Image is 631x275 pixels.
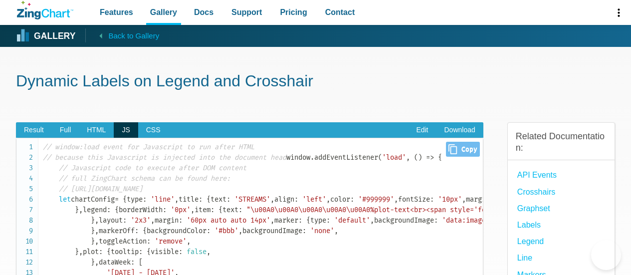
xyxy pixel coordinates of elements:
[138,122,169,138] span: CSS
[59,185,143,193] span: // [URL][DOMAIN_NAME]
[187,248,207,256] span: false
[462,195,466,204] span: ,
[426,153,434,162] span: =>
[79,206,83,214] span: ,
[91,216,95,225] span: }
[139,258,143,267] span: [
[438,153,442,162] span: {
[91,258,95,267] span: }
[516,131,607,154] h3: Related Documentation:
[302,195,326,204] span: 'left'
[16,71,615,93] h1: Dynamic Labels on Legend and Crosshair
[408,122,436,138] a: Edit
[207,248,210,256] span: ,
[143,227,147,235] span: {
[151,216,155,225] span: ,
[234,195,270,204] span: 'STREAMS'
[231,5,262,19] span: Support
[147,237,151,246] span: :
[199,195,203,204] span: :
[79,122,114,138] span: HTML
[294,195,298,204] span: :
[310,153,314,162] span: .
[382,153,406,162] span: 'load'
[280,5,307,19] span: Pricing
[179,248,183,256] span: :
[438,195,462,204] span: '10px'
[135,227,139,235] span: :
[123,216,127,225] span: :
[108,29,159,42] span: Back to Gallery
[378,153,382,162] span: (
[43,143,254,151] span: // window:load event for Javascript to run after HTML
[187,216,270,225] span: '60px auto auto 14px'
[326,216,330,225] span: :
[306,216,310,225] span: {
[238,206,242,214] span: :
[406,153,410,162] span: ,
[517,218,541,232] a: Labels
[115,206,119,214] span: {
[79,248,83,256] span: ,
[194,5,213,19] span: Docs
[95,258,99,267] span: ,
[59,195,71,204] span: let
[95,237,99,246] span: ,
[325,5,355,19] span: Contact
[91,227,95,235] span: }
[59,164,246,172] span: // Javascript code to execute after DOM content
[334,227,338,235] span: ,
[218,206,222,214] span: {
[114,122,138,138] span: JS
[75,206,79,214] span: }
[17,1,73,19] a: ZingChart Logo. Click to return to the homepage
[16,122,52,138] span: Result
[370,216,374,225] span: ,
[207,227,210,235] span: :
[171,206,191,214] span: '0px'
[17,28,75,43] a: Gallery
[155,237,187,246] span: 'remove'
[517,168,557,182] a: API Events
[163,206,167,214] span: :
[95,227,99,235] span: ,
[517,202,550,215] a: Graphset
[358,195,394,204] span: '#999999'
[298,216,302,225] span: :
[394,195,398,204] span: ,
[191,206,195,214] span: ,
[314,153,378,162] span: addEventListener
[350,195,354,204] span: :
[123,195,127,204] span: {
[430,195,434,204] span: :
[91,237,95,246] span: }
[326,195,330,204] span: ,
[143,195,147,204] span: :
[207,195,210,204] span: {
[115,195,119,204] span: =
[418,153,422,162] span: )
[75,248,79,256] span: }
[139,248,143,256] span: :
[591,240,621,270] iframe: Toggle Customer Support
[107,248,111,256] span: {
[334,216,370,225] span: 'default'
[100,5,133,19] span: Features
[150,5,177,19] span: Gallery
[85,28,159,42] a: Back to Gallery
[107,206,111,214] span: :
[179,216,183,225] span: :
[517,251,532,265] a: Line
[226,195,230,204] span: :
[151,195,175,204] span: 'line'
[95,216,99,225] span: ,
[436,122,483,138] a: Download
[43,153,286,162] span: // because this Javascript is injected into the document head
[175,195,179,204] span: ,
[270,216,274,225] span: ,
[434,216,438,225] span: :
[238,227,242,235] span: ,
[187,237,191,246] span: ,
[34,32,75,41] strong: Gallery
[517,185,555,199] a: Crosshairs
